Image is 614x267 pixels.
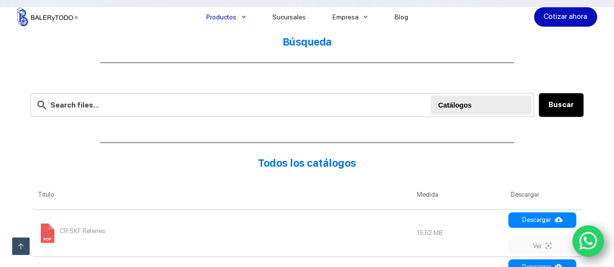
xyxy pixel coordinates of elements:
[38,229,105,236] a: CR SKF Retenes
[412,180,506,209] th: Medida
[534,7,597,27] a: Cotizar ahora
[412,209,506,256] td: 15.52 MB
[31,93,534,117] input: Search files...
[17,8,78,26] img: Balerytodo
[33,180,412,209] th: Titulo
[258,157,356,169] strong: Todos los catálogos
[508,238,576,254] a: Ver
[572,225,604,257] a: WhatsApp
[506,180,581,209] th: Descargar
[282,36,332,48] strong: Búsqueda
[36,99,48,111] img: search-24.svg
[60,223,105,239] span: CR SKF Retenes
[508,212,576,228] a: Descargar
[12,237,30,255] a: Ir arriba
[539,93,583,117] button: Buscar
